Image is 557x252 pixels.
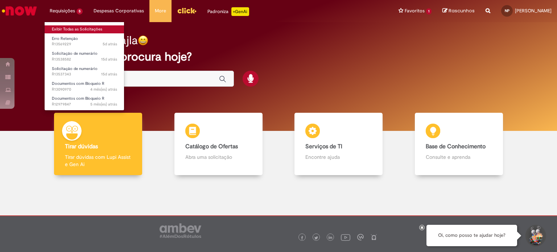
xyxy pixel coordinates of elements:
[101,57,117,62] time: 16/09/2025 10:10:14
[52,51,98,56] span: Solicitação de numerário
[45,65,124,78] a: Aberto R13537343 : Solicitação de numerário
[90,87,117,92] time: 23/05/2025 14:20:55
[52,81,104,86] span: Documentos com Bloqueio R
[52,36,78,41] span: Erro Retenção
[45,80,124,93] a: Aberto R13090970 : Documentos com Bloqueio R
[90,102,117,107] time: 25/04/2025 16:28:55
[155,7,166,15] span: More
[426,143,486,150] b: Base de Conhecimento
[177,5,197,16] img: click_logo_yellow_360x200.png
[207,7,249,16] div: Padroniza
[45,95,124,108] a: Aberto R12979847 : Documentos com Bloqueio R
[426,153,492,161] p: Consulte e aprenda
[341,232,350,242] img: logo_footer_youtube.png
[399,113,519,175] a: Base de Conhecimento Consulte e aprenda
[405,7,425,15] span: Favoritos
[515,8,552,14] span: [PERSON_NAME]
[305,143,342,150] b: Serviços de TI
[505,8,509,13] span: NP
[38,113,158,175] a: Tirar dúvidas Tirar dúvidas com Lupi Assist e Gen Ai
[90,87,117,92] span: 4 mês(es) atrás
[1,4,38,18] img: ServiceNow
[278,113,399,175] a: Serviços de TI Encontre ajuda
[65,153,131,168] p: Tirar dúvidas com Lupi Assist e Gen Ai
[45,35,124,48] a: Aberto R13569229 : Erro Retenção
[158,113,279,175] a: Catálogo de Ofertas Abra uma solicitação
[90,102,117,107] span: 5 mês(es) atrás
[160,223,201,238] img: logo_footer_ambev_rotulo_gray.png
[426,8,432,15] span: 1
[52,57,117,62] span: R13538582
[52,96,104,101] span: Documentos com Bloqueio R
[50,7,75,15] span: Requisições
[45,50,124,63] a: Aberto R13538582 : Solicitação de numerário
[52,66,98,71] span: Solicitação de numerário
[101,57,117,62] span: 15d atrás
[305,153,372,161] p: Encontre ajuda
[231,7,249,16] p: +GenAi
[45,25,124,33] a: Exibir Todas as Solicitações
[185,143,238,150] b: Catálogo de Ofertas
[65,143,98,150] b: Tirar dúvidas
[426,225,517,246] div: Oi, como posso te ajudar hoje?
[44,22,124,111] ul: Requisições
[52,71,117,77] span: R13537343
[94,7,144,15] span: Despesas Corporativas
[101,71,117,77] span: 15d atrás
[442,8,475,15] a: Rascunhos
[314,236,318,240] img: logo_footer_twitter.png
[77,8,83,15] span: 5
[52,102,117,107] span: R12979847
[357,234,364,240] img: logo_footer_workplace.png
[55,50,502,63] h2: O que você procura hoje?
[103,41,117,47] time: 26/09/2025 09:00:43
[52,41,117,47] span: R13569229
[185,153,252,161] p: Abra uma solicitação
[300,236,304,240] img: logo_footer_facebook.png
[371,234,377,240] img: logo_footer_naosei.png
[52,87,117,92] span: R13090970
[103,41,117,47] span: 5d atrás
[138,35,148,46] img: happy-face.png
[449,7,475,14] span: Rascunhos
[101,71,117,77] time: 15/09/2025 17:56:56
[329,236,332,240] img: logo_footer_linkedin.png
[524,225,546,247] button: Iniciar Conversa de Suporte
